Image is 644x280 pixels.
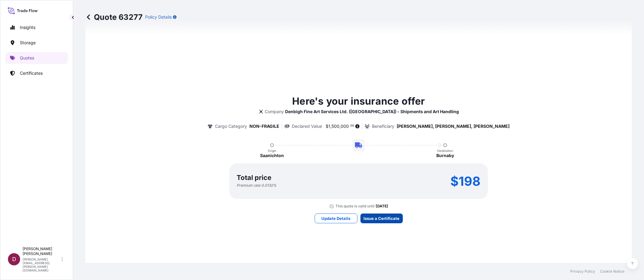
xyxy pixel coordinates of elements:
[570,269,595,274] a: Privacy Policy
[265,109,284,115] p: Company
[330,124,331,128] span: ,
[350,125,354,127] span: 00
[5,21,68,34] a: Insights
[23,257,60,272] p: [PERSON_NAME][EMAIL_ADDRESS][PERSON_NAME][DOMAIN_NAME]
[85,12,143,22] p: Quote 63277
[335,204,374,209] p: This quote is valid until
[360,214,403,223] button: Issue a Certificate
[5,67,68,79] a: Certificates
[268,149,276,153] p: Origin
[437,149,453,153] p: Destination
[249,123,279,129] p: NON-FRAGILE
[397,123,510,129] p: [PERSON_NAME], [PERSON_NAME], [PERSON_NAME]
[285,109,459,115] p: Denbigh Fine Art Services Ltd. ([GEOGRAPHIC_DATA]) - Shipments and Art Handling
[23,246,60,256] p: [PERSON_NAME] [PERSON_NAME]
[436,153,454,159] p: Burnaby
[5,52,68,64] a: Quotes
[450,176,481,186] p: $198
[600,269,624,274] a: Cookie Notice
[145,14,172,20] p: Policy Details
[20,70,43,76] p: Certificates
[20,55,34,61] p: Quotes
[349,125,350,127] span: .
[376,204,388,209] p: [DATE]
[237,183,277,188] p: Premium rate 0.0132 %
[260,153,284,159] p: Saanichton
[321,215,350,221] p: Update Details
[12,256,16,262] span: D
[339,124,341,128] span: ,
[20,40,36,46] p: Storage
[292,94,425,109] p: Here's your insurance offer
[331,124,339,128] span: 500
[363,215,399,221] p: Issue a Certificate
[372,123,394,129] p: Beneficiary
[326,124,328,128] span: $
[328,124,330,128] span: 1
[315,214,357,223] button: Update Details
[341,124,349,128] span: 000
[292,123,322,129] p: Declared Value
[237,174,271,181] p: Total price
[5,37,68,49] a: Storage
[215,123,247,129] p: Cargo Category
[20,24,35,31] p: Insights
